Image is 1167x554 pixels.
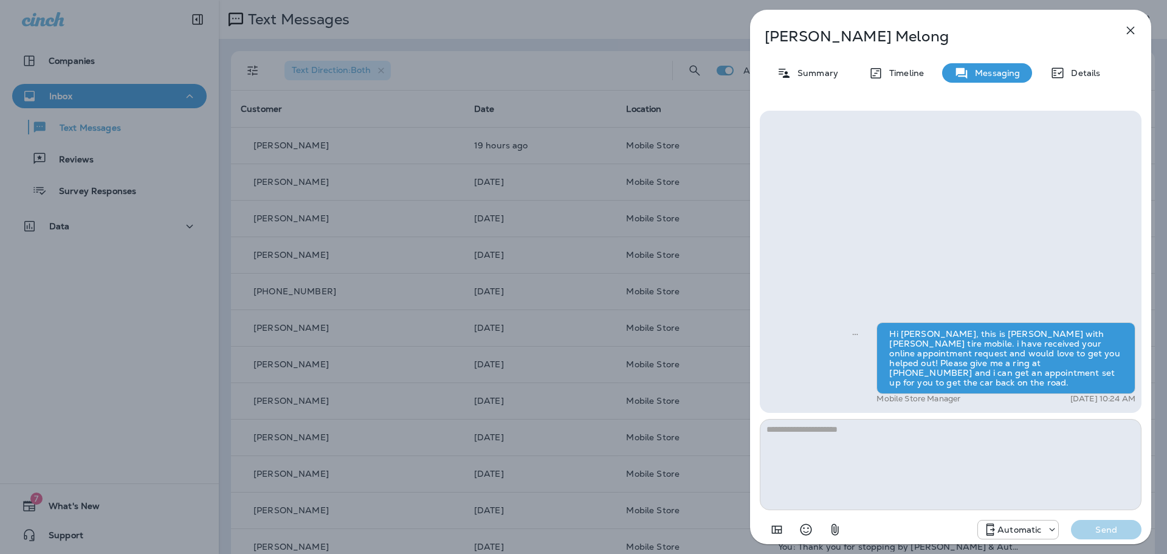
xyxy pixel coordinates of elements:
[852,328,858,339] span: Sent
[969,68,1020,78] p: Messaging
[1070,394,1135,404] p: [DATE] 10:24 AM
[794,518,818,542] button: Select an emoji
[765,518,789,542] button: Add in a premade template
[997,525,1041,535] p: Automatic
[876,322,1135,394] div: Hi [PERSON_NAME], this is [PERSON_NAME] with [PERSON_NAME] tire mobile. i have received your onli...
[765,28,1096,45] p: [PERSON_NAME] Melong
[883,68,924,78] p: Timeline
[876,394,960,404] p: Mobile Store Manager
[1065,68,1100,78] p: Details
[791,68,838,78] p: Summary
